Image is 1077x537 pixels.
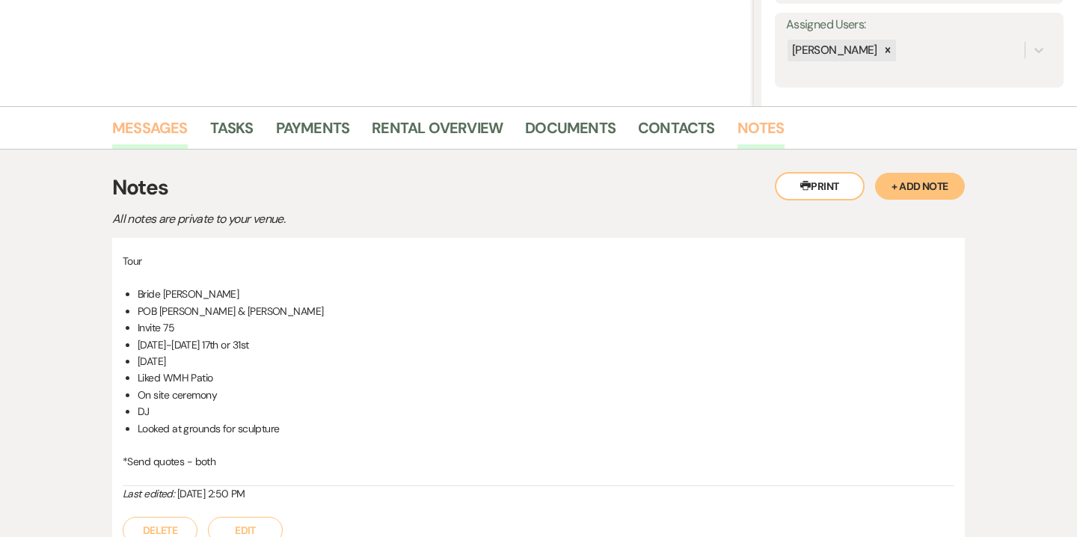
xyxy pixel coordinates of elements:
[138,303,954,319] li: POB [PERSON_NAME] & [PERSON_NAME]
[775,172,865,200] button: Print
[737,116,785,149] a: Notes
[875,173,965,200] button: + Add Note
[112,209,636,229] p: All notes are private to your venue.
[123,487,174,500] i: Last edited:
[123,453,954,470] p: *Send quotes - both
[138,403,954,420] li: DJ
[138,319,954,336] li: Invite 75
[138,337,954,353] li: [DATE]-[DATE] 17th or 31st
[372,116,503,149] a: Rental Overview
[788,40,880,61] div: [PERSON_NAME]
[138,387,954,403] li: On site ceremony
[138,420,954,437] li: Looked at grounds for sculpture
[123,253,954,269] p: Tour
[138,353,954,369] li: [DATE]
[138,286,954,302] li: Bride [PERSON_NAME]
[123,486,954,502] div: [DATE] 2:50 PM
[112,172,965,203] h3: Notes
[112,116,188,149] a: Messages
[210,116,254,149] a: Tasks
[276,116,350,149] a: Payments
[786,14,1052,36] label: Assigned Users:
[638,116,715,149] a: Contacts
[138,369,954,386] li: Liked WMH Patio
[525,116,616,149] a: Documents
